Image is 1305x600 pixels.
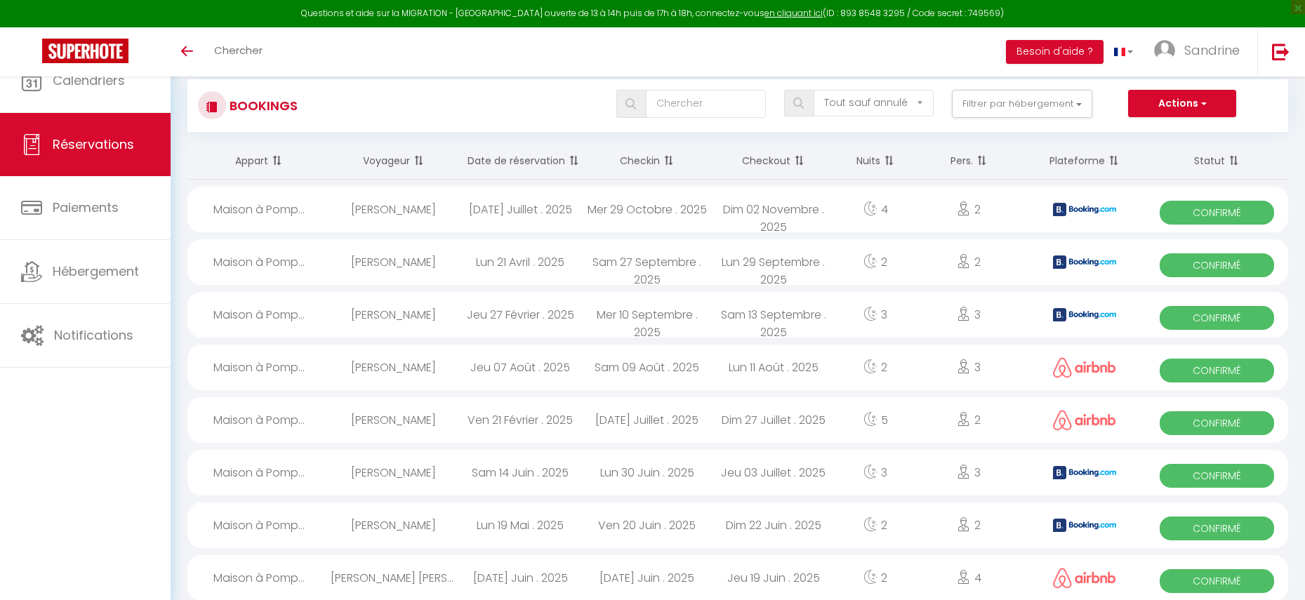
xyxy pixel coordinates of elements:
span: Chercher [214,43,263,58]
th: Sort by status [1145,142,1288,180]
button: Actions [1128,90,1236,118]
h3: Bookings [226,90,298,121]
th: Sort by rentals [187,142,331,180]
th: Sort by guest [331,142,457,180]
button: Besoin d'aide ? [1006,40,1104,64]
th: Sort by checkin [583,142,710,180]
th: Sort by checkout [710,142,837,180]
span: Notifications [54,326,133,344]
img: Super Booking [42,39,128,63]
button: Filtrer par hébergement [952,90,1092,118]
span: Réservations [53,135,134,153]
img: logout [1272,43,1290,60]
a: Chercher [204,27,273,76]
input: Chercher [646,90,766,118]
span: Hébergement [53,262,139,280]
a: ... Sandrine [1144,27,1257,76]
th: Sort by booking date [457,142,583,180]
span: Paiements [53,199,119,216]
span: Sandrine [1184,41,1240,59]
span: Calendriers [53,72,125,89]
th: Sort by people [914,142,1024,180]
a: en cliquant ici [764,7,823,19]
img: ... [1154,40,1175,61]
th: Sort by nights [837,142,914,180]
th: Sort by channel [1024,142,1145,180]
